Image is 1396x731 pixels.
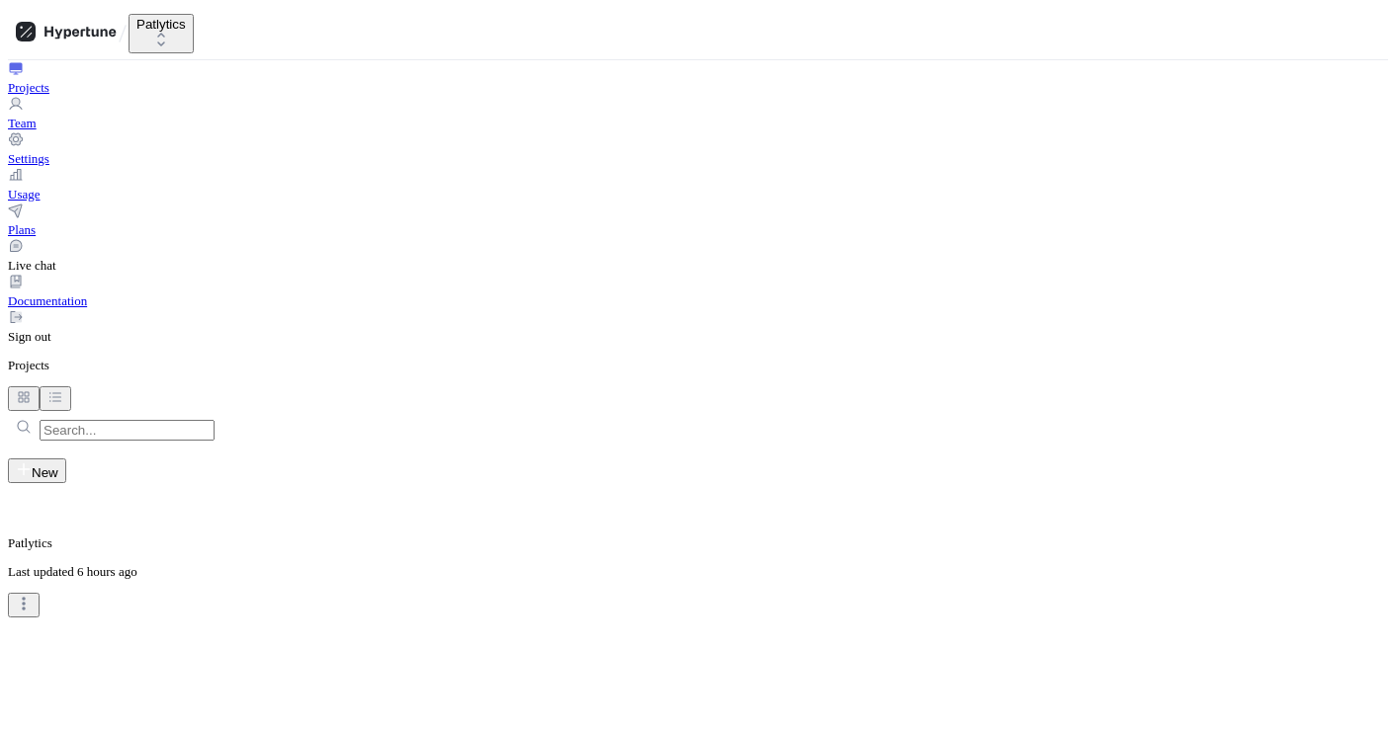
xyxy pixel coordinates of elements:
span: New [32,465,58,480]
div: Usage [8,187,1388,203]
div: Documentation [8,293,1388,309]
div: Projects [8,80,1388,96]
div: Patlytics [136,17,186,32]
a: Team [8,96,1388,131]
a: Usage [8,167,1388,203]
a: Documentation [8,274,1388,309]
a: Settings [8,131,1388,167]
button: Patlytics [129,14,194,53]
p: Last updated 6 hours ago [8,564,1388,580]
div: Sign out [8,329,1388,345]
div: Live chat [8,258,1388,274]
p: Patlytics [8,535,1388,551]
a: Projects [8,60,1388,96]
button: New [8,458,66,483]
div: Team [8,116,1388,131]
div: Plans [8,222,1388,238]
input: Search... [40,420,215,441]
a: Plans [8,203,1388,238]
div: Settings [8,151,1388,167]
p: Projects [8,358,1388,373]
